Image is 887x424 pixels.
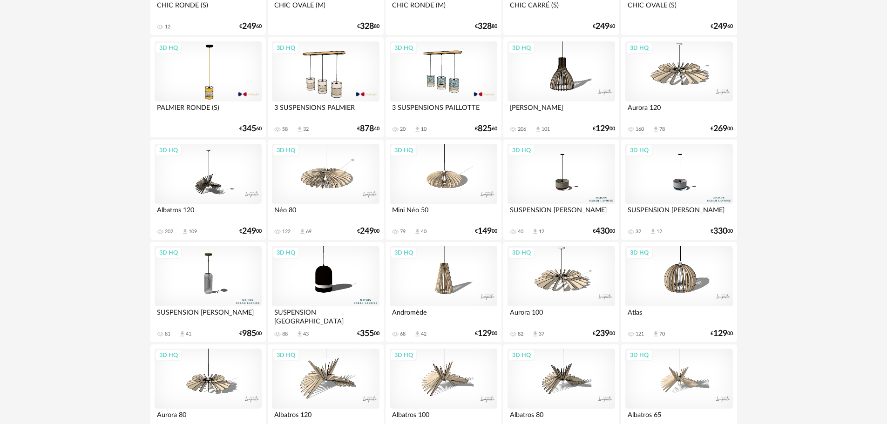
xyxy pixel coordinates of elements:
[518,126,526,133] div: 206
[478,126,492,132] span: 825
[478,330,492,337] span: 129
[150,140,266,240] a: 3D HQ Albatros 120 202 Download icon 109 €24900
[390,306,497,325] div: Andromède
[539,331,544,337] div: 37
[421,126,427,133] div: 10
[189,229,197,235] div: 109
[303,126,309,133] div: 32
[360,330,374,337] span: 355
[306,229,311,235] div: 69
[390,101,497,120] div: 3 SUSPENSIONS PAILLOTTE
[508,306,615,325] div: Aurora 100
[390,247,417,259] div: 3D HQ
[239,228,262,235] div: € 00
[272,42,299,54] div: 3D HQ
[182,228,189,235] span: Download icon
[650,228,657,235] span: Download icon
[621,242,737,343] a: 3D HQ Atlas 121 Download icon 70 €12900
[386,37,501,138] a: 3D HQ 3 SUSPENSIONS PAILLOTTE 20 Download icon 10 €82560
[475,23,497,30] div: € 80
[625,204,732,222] div: SUSPENSION [PERSON_NAME]
[357,330,379,337] div: € 00
[475,228,497,235] div: € 00
[636,126,644,133] div: 160
[299,228,306,235] span: Download icon
[303,331,309,337] div: 43
[155,247,182,259] div: 3D HQ
[390,349,417,361] div: 3D HQ
[272,247,299,259] div: 3D HQ
[626,42,653,54] div: 3D HQ
[508,204,615,222] div: SUSPENSION [PERSON_NAME]
[390,144,417,156] div: 3D HQ
[357,23,379,30] div: € 80
[414,228,421,235] span: Download icon
[532,330,539,337] span: Download icon
[542,126,550,133] div: 101
[360,23,374,30] span: 328
[165,331,170,337] div: 81
[596,126,609,132] span: 129
[239,330,262,337] div: € 00
[508,101,615,120] div: [PERSON_NAME]
[475,330,497,337] div: € 00
[503,140,619,240] a: 3D HQ SUSPENSION [PERSON_NAME] 40 Download icon 12 €43000
[503,242,619,343] a: 3D HQ Aurora 100 82 Download icon 37 €23900
[711,23,733,30] div: € 60
[652,330,659,337] span: Download icon
[621,37,737,138] a: 3D HQ Aurora 120 160 Download icon 78 €26900
[155,144,182,156] div: 3D HQ
[155,306,262,325] div: SUSPENSION [PERSON_NAME]
[713,228,727,235] span: 330
[535,126,542,133] span: Download icon
[508,42,535,54] div: 3D HQ
[713,330,727,337] span: 129
[508,349,535,361] div: 3D HQ
[625,306,732,325] div: Atlas
[400,126,406,133] div: 20
[713,126,727,132] span: 269
[657,229,662,235] div: 12
[155,204,262,222] div: Albatros 120
[242,126,256,132] span: 345
[239,126,262,132] div: € 60
[282,126,288,133] div: 58
[503,37,619,138] a: 3D HQ [PERSON_NAME] 206 Download icon 101 €12900
[593,228,615,235] div: € 00
[186,331,191,337] div: 41
[390,204,497,222] div: Mini Néo 50
[296,330,303,337] span: Download icon
[475,126,497,132] div: € 60
[711,330,733,337] div: € 00
[400,331,406,337] div: 68
[626,144,653,156] div: 3D HQ
[360,228,374,235] span: 249
[596,228,609,235] span: 430
[596,23,609,30] span: 249
[508,144,535,156] div: 3D HQ
[414,330,421,337] span: Download icon
[711,228,733,235] div: € 00
[242,330,256,337] span: 985
[636,331,644,337] div: 121
[390,42,417,54] div: 3D HQ
[386,140,501,240] a: 3D HQ Mini Néo 50 79 Download icon 40 €14900
[242,228,256,235] span: 249
[400,229,406,235] div: 79
[165,24,170,30] div: 12
[239,23,262,30] div: € 60
[539,229,544,235] div: 12
[272,144,299,156] div: 3D HQ
[155,101,262,120] div: PALMIER RONDE (S)
[272,349,299,361] div: 3D HQ
[268,37,383,138] a: 3D HQ 3 SUSPENSIONS PALMIER 58 Download icon 32 €87840
[357,126,379,132] div: € 40
[155,42,182,54] div: 3D HQ
[421,331,427,337] div: 42
[360,126,374,132] span: 878
[659,331,665,337] div: 70
[414,126,421,133] span: Download icon
[625,101,732,120] div: Aurora 120
[593,23,615,30] div: € 60
[386,242,501,343] a: 3D HQ Andromède 68 Download icon 42 €12900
